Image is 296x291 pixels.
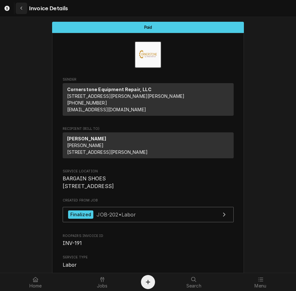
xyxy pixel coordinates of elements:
[63,198,234,203] span: Created From Job
[16,3,27,14] button: Navigate back
[63,240,234,247] span: Roopairs Invoice ID
[63,261,234,269] span: Service Type
[63,77,234,82] span: Sender
[63,255,234,260] span: Service Type
[63,255,234,269] div: Service Type
[67,107,146,112] a: [EMAIL_ADDRESS][DOMAIN_NAME]
[63,176,114,189] span: BARGAIN SHOES [STREET_ADDRESS]
[228,274,294,290] a: Menu
[97,211,136,217] span: JOB-202 • Labor
[63,126,234,131] span: Recipient (Bill To)
[63,83,234,116] div: Sender
[63,169,234,174] span: Service Location
[1,3,13,14] a: Go to Invoices
[63,233,234,239] span: Roopairs Invoice ID
[3,274,69,290] a: Home
[63,233,234,247] div: Roopairs Invoice ID
[63,240,82,246] span: INV-191
[67,143,148,155] span: [PERSON_NAME] [STREET_ADDRESS][PERSON_NAME]
[63,262,77,268] span: Labor
[63,126,234,161] div: Invoice Recipient
[161,274,227,290] a: Search
[141,275,155,289] button: Create Object
[52,22,244,33] div: Status
[254,283,266,288] span: Menu
[63,132,234,161] div: Recipient (Bill To)
[67,87,152,92] strong: Cornerstone Equipment Repair, LLC
[29,283,42,288] span: Home
[63,77,234,119] div: Invoice Sender
[63,175,234,190] span: Service Location
[69,274,136,290] a: Jobs
[67,100,107,106] a: [PHONE_NUMBER]
[63,207,234,223] a: View Job
[63,169,234,190] div: Service Location
[144,25,152,29] span: Paid
[67,93,185,99] span: [STREET_ADDRESS][PERSON_NAME][PERSON_NAME]
[97,283,108,288] span: Jobs
[63,198,234,225] div: Created From Job
[68,210,93,219] div: Finalized
[186,283,201,288] span: Search
[67,136,106,141] strong: [PERSON_NAME]
[135,41,161,68] img: Logo
[63,132,234,158] div: Recipient (Bill To)
[27,4,68,13] span: Invoice Details
[63,83,234,118] div: Sender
